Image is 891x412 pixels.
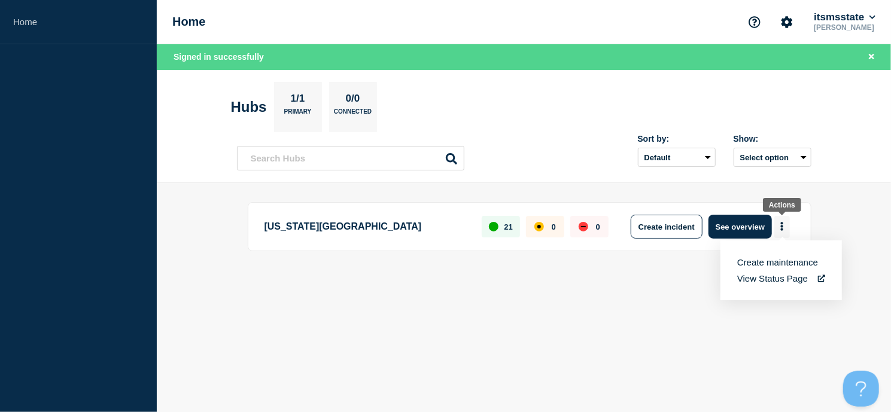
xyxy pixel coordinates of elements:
[286,93,309,108] p: 1/1
[864,50,879,64] button: Close banner
[341,93,364,108] p: 0/0
[737,273,825,283] a: View Status Page
[737,257,818,267] button: Create maintenance
[708,215,772,239] button: See overview
[811,11,878,23] button: itsmsstate
[811,23,878,32] p: [PERSON_NAME]
[774,216,790,238] button: More actions
[734,134,811,144] div: Show:
[843,371,879,407] iframe: Help Scout Beacon - Open
[596,222,600,231] p: 0
[174,52,264,62] span: Signed in successfully
[631,215,703,239] button: Create incident
[504,222,512,231] p: 21
[172,15,206,29] h1: Home
[552,222,556,231] p: 0
[284,108,312,121] p: Primary
[334,108,372,121] p: Connected
[264,215,469,239] p: [US_STATE][GEOGRAPHIC_DATA]
[774,10,799,35] button: Account settings
[489,222,498,231] div: up
[734,148,811,167] button: Select option
[237,146,464,170] input: Search Hubs
[638,134,716,144] div: Sort by:
[231,99,267,115] h2: Hubs
[638,148,716,167] select: Sort by
[769,201,795,209] div: Actions
[534,222,544,231] div: affected
[742,10,767,35] button: Support
[579,222,588,231] div: down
